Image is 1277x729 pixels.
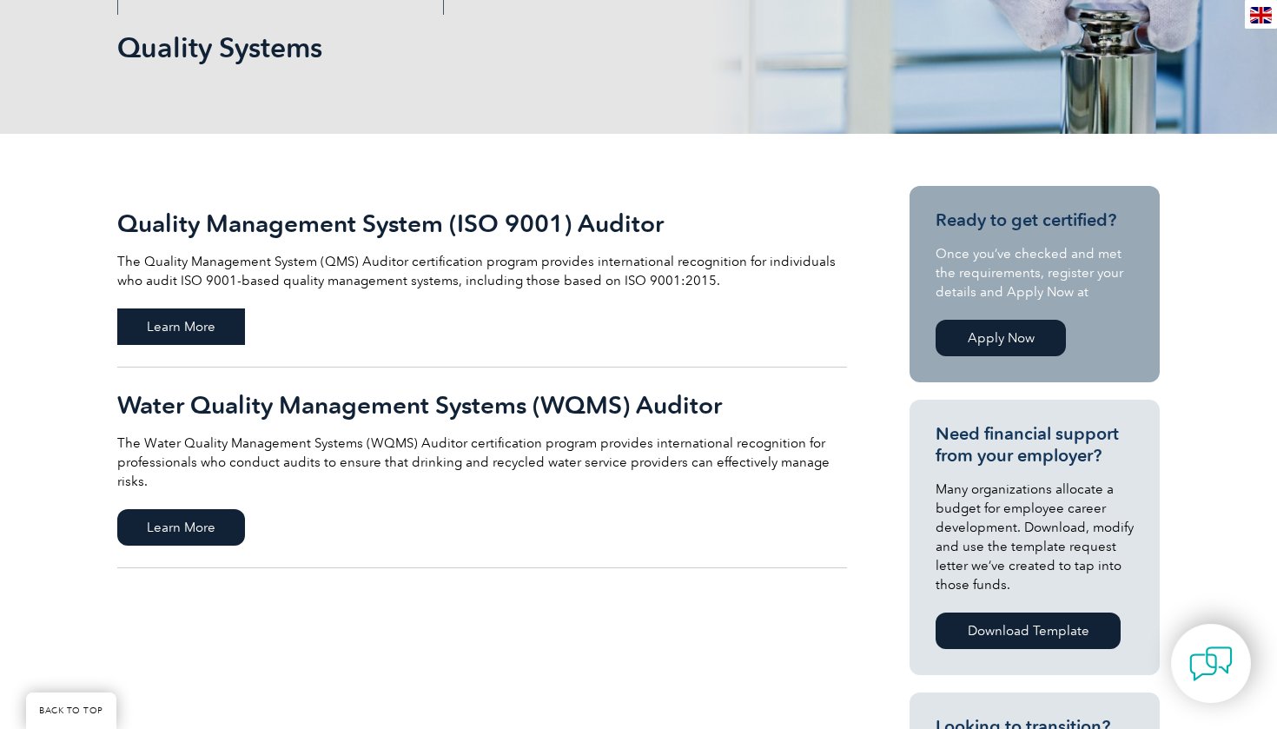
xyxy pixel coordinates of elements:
[1189,642,1233,686] img: contact-chat.png
[117,434,847,491] p: The Water Quality Management Systems (WQMS) Auditor certification program provides international ...
[117,509,245,546] span: Learn More
[117,368,847,568] a: Water Quality Management Systems (WQMS) Auditor The Water Quality Management Systems (WQMS) Audit...
[117,186,847,368] a: Quality Management System (ISO 9001) Auditor The Quality Management System (QMS) Auditor certific...
[117,209,847,237] h2: Quality Management System (ISO 9001) Auditor
[26,693,116,729] a: BACK TO TOP
[1250,7,1272,23] img: en
[117,308,245,345] span: Learn More
[936,244,1134,302] p: Once you’ve checked and met the requirements, register your details and Apply Now at
[936,480,1134,594] p: Many organizations allocate a budget for employee career development. Download, modify and use th...
[117,252,847,290] p: The Quality Management System (QMS) Auditor certification program provides international recognit...
[117,30,784,64] h1: Quality Systems
[936,209,1134,231] h3: Ready to get certified?
[936,613,1121,649] a: Download Template
[936,320,1066,356] a: Apply Now
[117,391,847,419] h2: Water Quality Management Systems (WQMS) Auditor
[936,423,1134,467] h3: Need financial support from your employer?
